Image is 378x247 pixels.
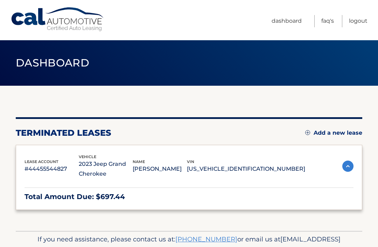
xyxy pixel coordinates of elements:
p: [US_VEHICLE_IDENTIFICATION_NUMBER] [187,164,305,174]
p: 2023 Jeep Grand Cherokee [79,159,133,179]
a: FAQ's [321,15,334,27]
span: vehicle [79,154,96,159]
span: lease account [24,159,58,164]
p: [PERSON_NAME] [133,164,187,174]
img: add.svg [305,130,310,135]
a: [PHONE_NUMBER] [175,235,237,243]
a: Logout [349,15,367,27]
a: Add a new lease [305,129,362,136]
p: Total Amount Due: $697.44 [24,191,353,203]
span: Dashboard [16,56,89,69]
a: Dashboard [272,15,302,27]
span: vin [187,159,194,164]
span: name [133,159,145,164]
a: Cal Automotive [10,7,105,32]
h2: terminated leases [16,128,111,138]
p: #44455544827 [24,164,79,174]
img: accordion-active.svg [342,161,353,172]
